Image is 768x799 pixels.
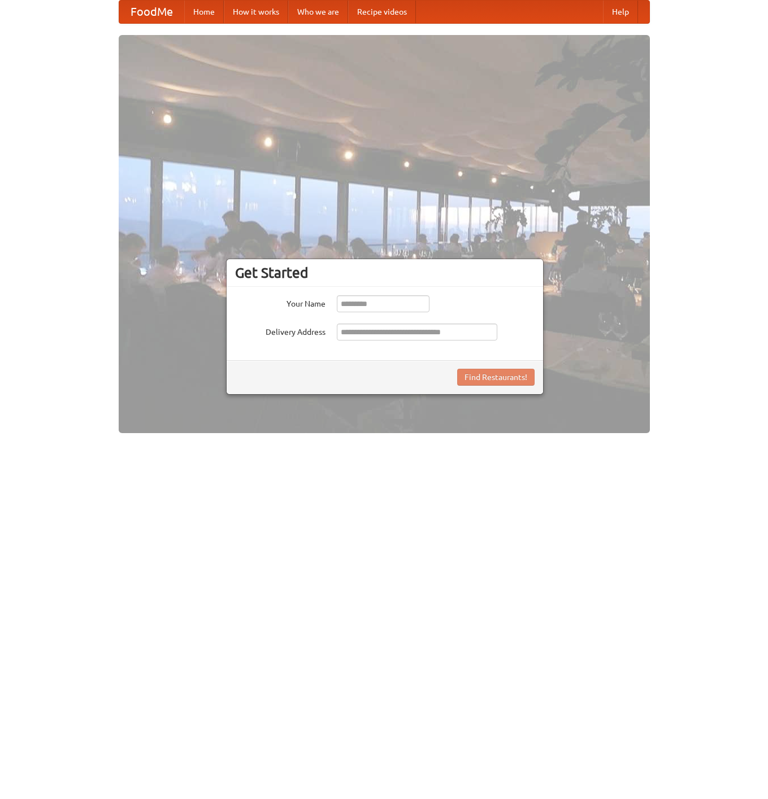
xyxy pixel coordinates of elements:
[457,369,535,386] button: Find Restaurants!
[224,1,288,23] a: How it works
[184,1,224,23] a: Home
[348,1,416,23] a: Recipe videos
[603,1,638,23] a: Help
[235,264,535,281] h3: Get Started
[288,1,348,23] a: Who we are
[235,295,326,309] label: Your Name
[235,324,326,338] label: Delivery Address
[119,1,184,23] a: FoodMe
